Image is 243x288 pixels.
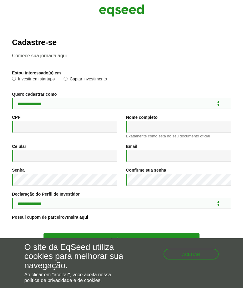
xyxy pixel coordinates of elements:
img: EqSeed Logo [99,3,144,18]
button: Aceitar [163,249,219,259]
div: Exatamente como está no seu documento oficial [126,134,231,138]
label: Senha [12,168,25,172]
label: Possui cupom de parceiro? [12,215,88,219]
button: Cadastre-se [43,233,199,245]
label: Nome completo [126,115,157,119]
label: Estou interessado(a) em [12,71,61,75]
p: Comece sua jornada aqui [12,53,231,58]
a: política de privacidade e de cookies [24,278,100,283]
label: Investir em startups [12,77,55,83]
label: Declaração do Perfil de Investidor [12,192,80,196]
input: Captar investimento [64,77,67,81]
label: Captar investimento [64,77,107,83]
label: Email [126,144,137,148]
input: Investir em startups [12,77,16,81]
label: Quero cadastrar como [12,92,57,96]
a: Insira aqui [67,215,88,219]
h2: Cadastre-se [12,38,231,47]
label: Confirme sua senha [126,168,166,172]
label: Celular [12,144,26,148]
p: Ao clicar em "aceitar", você aceita nossa . [24,272,141,283]
label: CPF [12,115,20,119]
h5: O site da EqSeed utiliza cookies para melhorar sua navegação. [24,243,141,270]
